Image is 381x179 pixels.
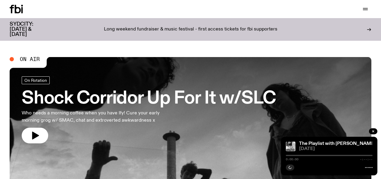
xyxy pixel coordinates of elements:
a: Shock Corridor Up For It w/SLCWho needs a morning coffee when you have Ify! Cure your early morni... [22,76,276,143]
p: Long weekend fundraiser & music festival - first access tickets for fbi supporters [104,27,277,32]
span: [DATE] [299,147,373,151]
p: Who needs a morning coffee when you have Ify! Cure your early morning grog w/ SMAC, chat and extr... [22,110,176,124]
span: 0:00:00 [286,158,298,161]
h3: SYDCITY: [DATE] & [DATE] [10,22,48,37]
span: -:--:-- [360,158,373,161]
a: On Rotation [22,76,50,84]
span: On Rotation [24,78,47,82]
span: On Air [20,56,40,62]
h3: Shock Corridor Up For It w/SLC [22,90,276,107]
